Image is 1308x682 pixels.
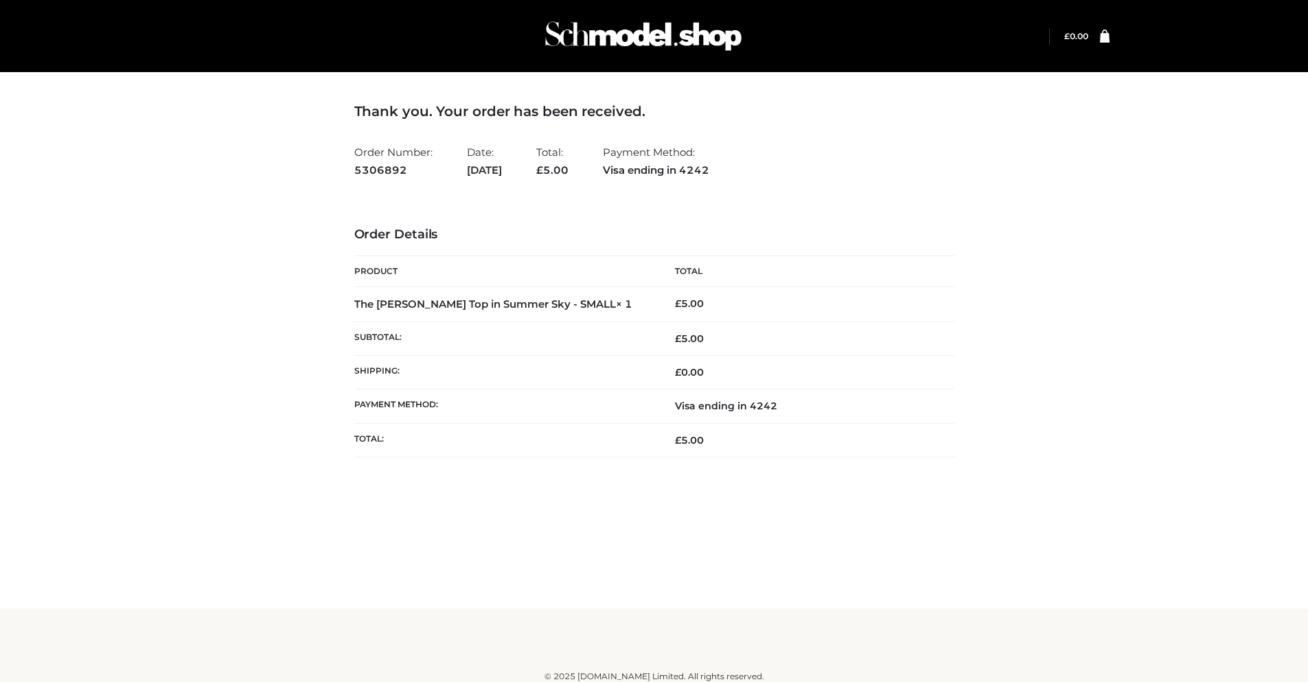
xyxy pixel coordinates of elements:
[354,321,654,355] th: Subtotal:
[675,434,681,446] span: £
[354,356,654,389] th: Shipping:
[467,161,502,179] strong: [DATE]
[603,161,709,179] strong: Visa ending in 4242
[354,140,433,182] li: Order Number:
[354,423,654,457] th: Total:
[354,161,433,179] strong: 5306892
[354,389,654,423] th: Payment method:
[354,297,632,310] strong: The [PERSON_NAME] Top in Summer Sky - SMALL
[467,140,502,182] li: Date:
[654,256,954,287] th: Total
[1064,31,1088,41] bdi: 0.00
[536,140,569,182] li: Total:
[675,297,681,310] span: £
[354,256,654,287] th: Product
[675,366,704,378] bdi: 0.00
[536,163,569,177] span: 5.00
[536,163,543,177] span: £
[675,332,681,345] span: £
[354,227,954,242] h3: Order Details
[1064,31,1070,41] span: £
[354,103,954,120] h3: Thank you. Your order has been received.
[616,297,632,310] strong: × 1
[675,434,704,446] span: 5.00
[603,140,709,182] li: Payment Method:
[1064,31,1088,41] a: £0.00
[675,332,704,345] span: 5.00
[675,366,681,378] span: £
[654,389,954,423] td: Visa ending in 4242
[675,297,704,310] bdi: 5.00
[540,9,746,63] img: Schmodel Admin 964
